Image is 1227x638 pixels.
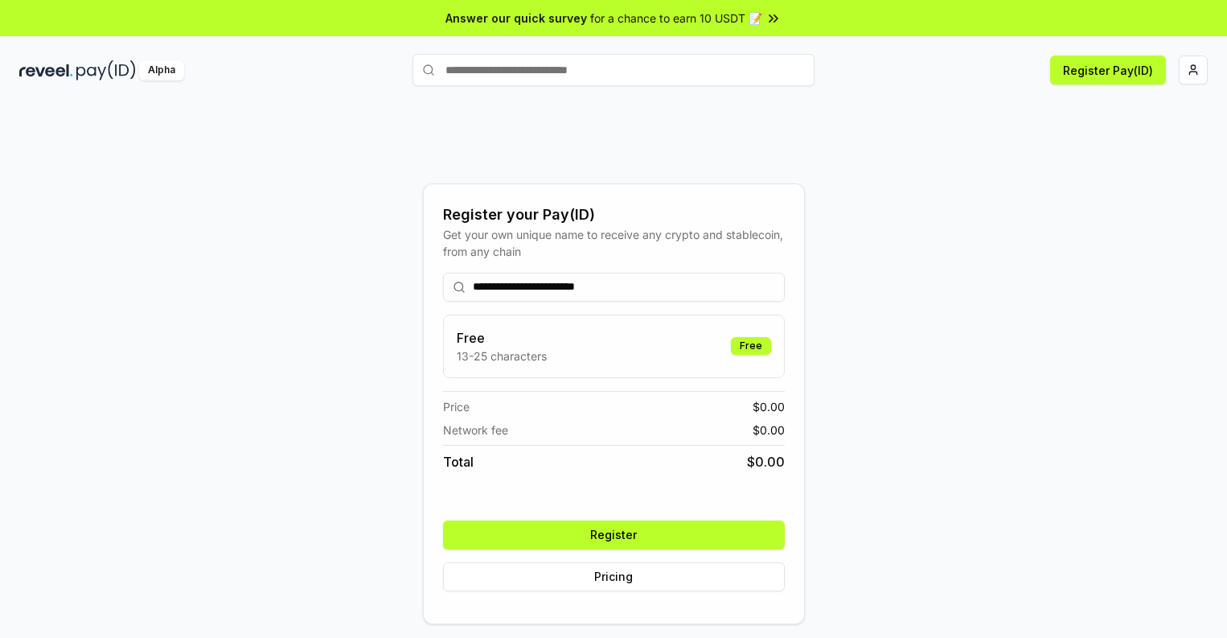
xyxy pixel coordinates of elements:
[443,204,785,226] div: Register your Pay(ID)
[76,60,136,80] img: pay_id
[753,398,785,415] span: $ 0.00
[747,452,785,471] span: $ 0.00
[19,60,73,80] img: reveel_dark
[443,562,785,591] button: Pricing
[445,10,587,27] span: Answer our quick survey
[443,398,470,415] span: Price
[443,226,785,260] div: Get your own unique name to receive any crypto and stablecoin, from any chain
[139,60,184,80] div: Alpha
[443,422,508,438] span: Network fee
[753,422,785,438] span: $ 0.00
[443,452,474,471] span: Total
[731,337,771,355] div: Free
[443,521,785,550] button: Register
[457,328,547,348] h3: Free
[1050,56,1166,84] button: Register Pay(ID)
[590,10,762,27] span: for a chance to earn 10 USDT 📝
[457,348,547,364] p: 13-25 characters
